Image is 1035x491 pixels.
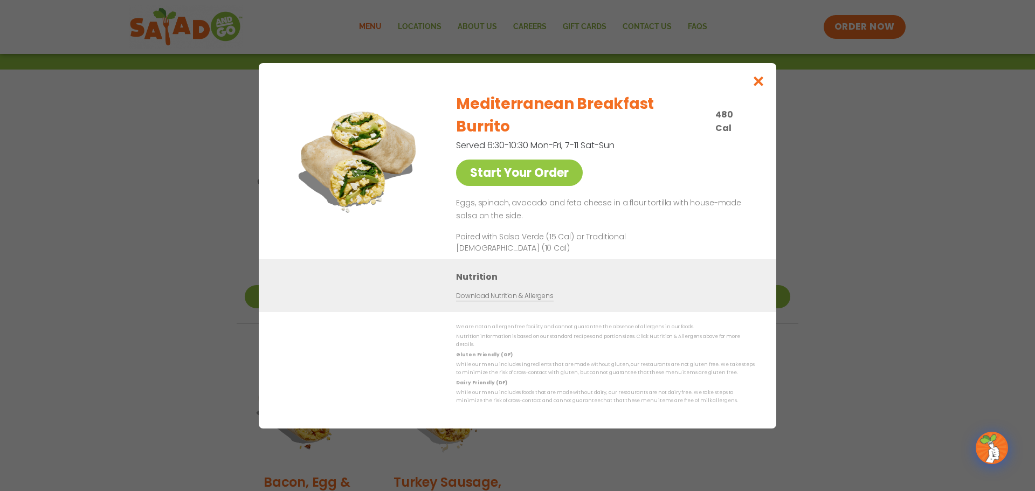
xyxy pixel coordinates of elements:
[456,333,755,349] p: Nutrition information is based on our standard recipes and portion sizes. Click Nutrition & Aller...
[456,139,699,152] p: Served 6:30-10:30 Mon-Fri, 7-11 Sat-Sun
[715,108,750,135] p: 480 Cal
[456,361,755,377] p: While our menu includes ingredients that are made without gluten, our restaurants are not gluten ...
[456,291,553,301] a: Download Nutrition & Allergens
[456,323,755,331] p: We are not an allergen free facility and cannot guarantee the absence of allergens in our foods.
[456,160,583,186] a: Start Your Order
[741,63,776,99] button: Close modal
[456,379,507,385] strong: Dairy Friendly (DF)
[283,85,434,236] img: Featured product photo for Mediterranean Breakfast Burrito
[456,351,512,357] strong: Gluten Friendly (GF)
[456,93,709,138] h2: Mediterranean Breakfast Burrito
[456,269,760,283] h3: Nutrition
[456,389,755,405] p: While our menu includes foods that are made without dairy, our restaurants are not dairy free. We...
[456,197,750,223] p: Eggs, spinach, avocado and feta cheese in a flour tortilla with house-made salsa on the side.
[456,231,655,253] p: Paired with Salsa Verde (15 Cal) or Traditional [DEMOGRAPHIC_DATA] (10 Cal)
[977,433,1007,463] img: wpChatIcon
